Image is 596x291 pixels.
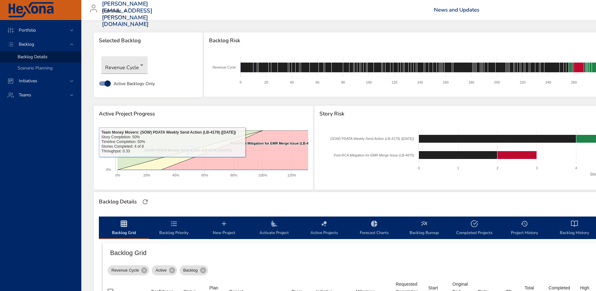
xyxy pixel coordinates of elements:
text: (SOW) PDATA Weekly Send Action (LB-4179) ([DATE]) [330,137,414,140]
span: Activate Project [253,220,295,237]
span: Project History [503,220,546,237]
text: 20 [264,80,268,84]
span: Backlog Burnup [403,220,446,237]
span: Backlog [180,267,201,273]
text: (SOW) PDATA Weekly Send Action (LB-4179) ([DATE]) [144,148,232,152]
span: Completed Projects [453,220,496,237]
text: 120 [392,80,397,84]
div: Raintree [102,6,129,16]
div: Revenue Cycle [108,265,149,275]
div: Backlog [180,265,208,275]
div: Active [152,265,177,275]
text: 0 [240,80,242,84]
span: Revenue Cycle [108,267,143,273]
text: 160 [443,80,449,84]
span: Backlog History [553,220,596,237]
text: Revenue Cycle [213,65,236,69]
text: 80 [341,80,345,84]
text: Post-RCA Mitigation for EMR Merge Issue (LB-4875) [231,141,315,145]
text: 1 [457,166,459,170]
span: Scenario Planning [18,65,53,71]
h3: [PERSON_NAME][EMAIL_ADDRESS][PERSON_NAME][DOMAIN_NAME] [102,1,152,28]
text: 100% [258,173,267,177]
a: News and Updates [434,6,479,13]
text: 100 [366,80,372,84]
text: 140 [417,80,423,84]
span: Backlog Grid [103,220,145,237]
text: Post-RCA Mitigation for EMR Merge Issue (LB-4875) [334,153,414,157]
text: 0% [115,173,120,177]
text: 4 [575,166,577,170]
span: New Project [203,220,245,237]
text: 220 [520,80,526,84]
text: 80% [230,173,237,177]
span: Backlog Details [18,54,48,60]
text: 260 [571,80,577,84]
span: Backlog Priority [153,220,195,237]
text: 0% [106,168,111,171]
text: 200 [494,80,500,84]
span: Forecast Charts [353,220,395,237]
button: Refresh Page [140,197,150,207]
text: 60 [316,80,319,84]
span: Teams [14,92,36,98]
text: 2 [497,166,498,170]
text: 100% [102,129,111,132]
text: 60% [201,173,208,177]
text: 180 [469,80,474,84]
span: Active Project Progress [99,111,308,117]
text: 240 [546,80,551,84]
span: Portfolio [14,27,41,33]
span: Initiatives [14,78,42,84]
div: Revenue Cycle [101,56,148,74]
span: Selected Backlog [99,38,198,44]
text: 40% [172,173,179,177]
text: 120% [288,173,296,177]
text: 20% [143,173,150,177]
text: 3 [536,166,538,170]
span: Backlog [14,41,39,47]
text: 50% [104,148,111,152]
text: 40 [290,80,294,84]
text: 0 [418,166,420,170]
div: Backlog Details [97,197,139,207]
img: Hexona [8,2,54,18]
span: Active [152,267,170,273]
span: Active Projects [303,220,345,237]
span: Active Backlogs Only [114,80,155,87]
